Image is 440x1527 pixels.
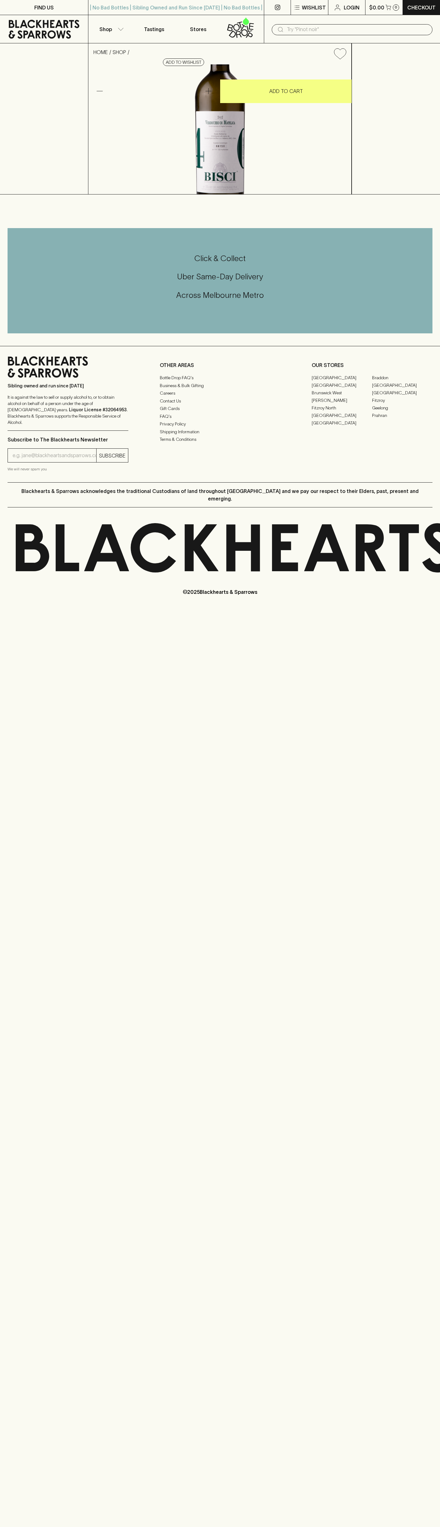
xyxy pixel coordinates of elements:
[372,412,432,419] a: Prahran
[312,412,372,419] a: [GEOGRAPHIC_DATA]
[34,4,54,11] p: FIND US
[372,374,432,381] a: Braddon
[395,6,397,9] p: 0
[407,4,436,11] p: Checkout
[269,87,303,95] p: ADD TO CART
[132,15,176,43] a: Tastings
[160,405,281,413] a: Gift Cards
[312,404,372,412] a: Fitzroy North
[160,397,281,405] a: Contact Us
[312,397,372,404] a: [PERSON_NAME]
[113,49,126,55] a: SHOP
[88,64,351,194] img: 35934.png
[312,381,372,389] a: [GEOGRAPHIC_DATA]
[160,420,281,428] a: Privacy Policy
[8,271,432,282] h5: Uber Same-Day Delivery
[99,452,125,459] p: SUBSCRIBE
[8,383,128,389] p: Sibling owned and run since [DATE]
[97,449,128,462] button: SUBSCRIBE
[144,25,164,33] p: Tastings
[331,46,349,62] button: Add to wishlist
[312,389,372,397] a: Brunswick West
[8,253,432,264] h5: Click & Collect
[372,389,432,397] a: [GEOGRAPHIC_DATA]
[312,361,432,369] p: OUR STORES
[287,25,427,35] input: Try "Pinot noir"
[8,290,432,300] h5: Across Melbourne Metro
[160,374,281,382] a: Bottle Drop FAQ's
[369,4,384,11] p: $0.00
[69,407,127,412] strong: Liquor License #32064953
[344,4,359,11] p: Login
[160,382,281,389] a: Business & Bulk Gifting
[88,15,132,43] button: Shop
[13,451,96,461] input: e.g. jane@blackheartsandsparrows.com.au
[93,49,108,55] a: HOME
[12,487,428,502] p: Blackhearts & Sparrows acknowledges the traditional Custodians of land throughout [GEOGRAPHIC_DAT...
[8,228,432,333] div: Call to action block
[163,58,204,66] button: Add to wishlist
[99,25,112,33] p: Shop
[8,466,128,472] p: We will never spam you
[312,374,372,381] a: [GEOGRAPHIC_DATA]
[160,390,281,397] a: Careers
[220,79,352,103] button: ADD TO CART
[372,397,432,404] a: Fitzroy
[8,436,128,443] p: Subscribe to The Blackhearts Newsletter
[160,436,281,443] a: Terms & Conditions
[160,361,281,369] p: OTHER AREAS
[372,404,432,412] a: Geelong
[302,4,326,11] p: Wishlist
[190,25,206,33] p: Stores
[372,381,432,389] a: [GEOGRAPHIC_DATA]
[8,394,128,425] p: It is against the law to sell or supply alcohol to, or to obtain alcohol on behalf of a person un...
[312,419,372,427] a: [GEOGRAPHIC_DATA]
[176,15,220,43] a: Stores
[160,428,281,435] a: Shipping Information
[160,413,281,420] a: FAQ's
